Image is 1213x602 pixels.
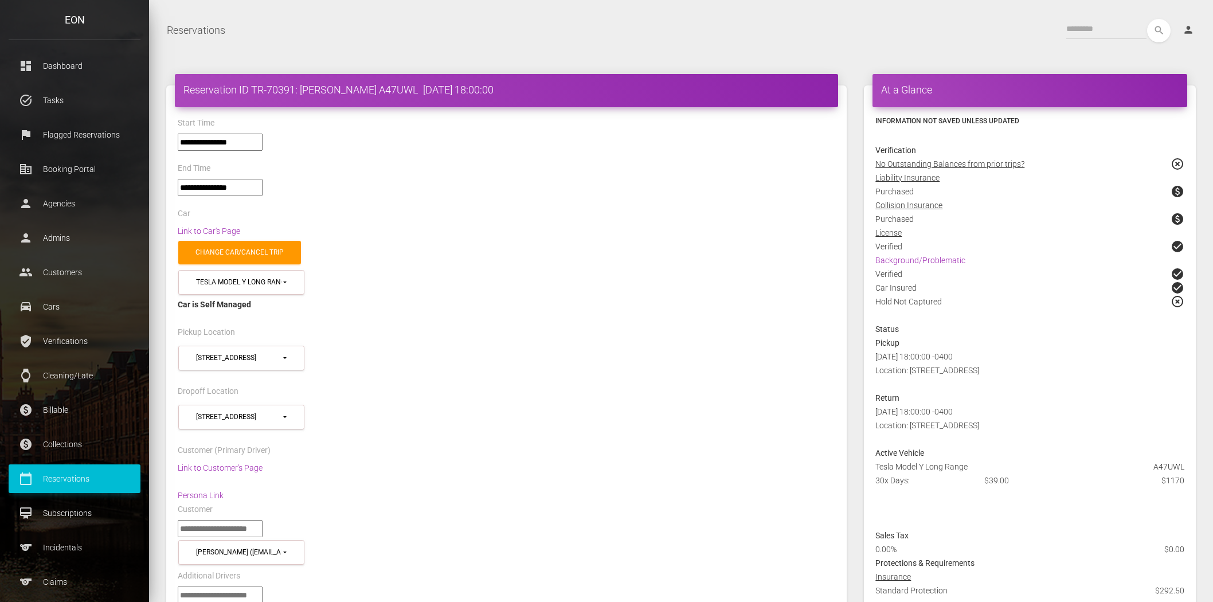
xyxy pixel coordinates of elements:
a: flag Flagged Reservations [9,120,140,149]
p: Billable [17,401,132,419]
p: Claims [17,573,132,591]
label: Dropoff Location [178,386,238,397]
p: Agencies [17,195,132,212]
strong: Pickup [875,338,899,347]
a: person Agencies [9,189,140,218]
u: No Outstanding Balances from prior trips? [875,159,1024,169]
span: A47UWL [1153,460,1184,474]
div: 30x Days: [867,474,976,487]
u: License [875,228,902,237]
p: Verifications [17,333,132,350]
span: check_circle [1171,240,1184,253]
u: Liability Insurance [875,173,940,182]
span: highlight_off [1171,157,1184,171]
a: person [1174,19,1204,42]
a: Link to Customer's Page [178,463,263,472]
a: sports Incidentals [9,533,140,562]
button: Tesla Model Y Long Range (A47UWL in 90245) [178,270,304,295]
a: sports Claims [9,568,140,596]
p: Incidentals [17,539,132,556]
a: people Customers [9,258,140,287]
u: Collision Insurance [875,201,942,210]
a: corporate_fare Booking Portal [9,155,140,183]
button: search [1147,19,1171,42]
span: check_circle [1171,281,1184,295]
a: watch Cleaning/Late [9,361,140,390]
div: Hold Not Captured [867,295,1193,322]
a: Persona Link [178,491,224,500]
span: $1170 [1161,474,1184,487]
span: paid [1171,212,1184,226]
a: verified_user Verifications [9,327,140,355]
a: card_membership Subscriptions [9,499,140,527]
div: Tesla Model Y Long Range [867,460,1193,474]
div: [STREET_ADDRESS] [196,412,281,422]
p: Flagged Reservations [17,126,132,143]
div: Car is Self Managed [178,298,835,311]
strong: Protections & Requirements [875,558,975,568]
label: Additional Drivers [178,570,240,582]
p: Collections [17,436,132,453]
div: $39.00 [976,474,1085,487]
label: Pickup Location [178,327,235,338]
div: Tesla Model Y Long Range (A47UWL in 90245) [196,277,281,287]
label: End Time [178,163,210,174]
a: person Admins [9,224,140,252]
div: Verified [867,267,1193,281]
a: task_alt Tasks [9,86,140,115]
strong: Return [875,393,899,402]
h4: At a Glance [881,83,1179,97]
p: Cars [17,298,132,315]
p: Customers [17,264,132,281]
label: Customer [178,504,213,515]
p: Admins [17,229,132,247]
p: Subscriptions [17,505,132,522]
span: $0.00 [1164,542,1184,556]
strong: Status [875,325,899,334]
span: $292.50 [1155,584,1184,597]
span: paid [1171,185,1184,198]
h4: Reservation ID TR-70391: [PERSON_NAME] A47UWL [DATE] 18:00:00 [183,83,829,97]
h6: Information not saved unless updated [875,116,1184,126]
a: Background/Problematic [875,256,965,265]
a: dashboard Dashboard [9,52,140,80]
span: highlight_off [1171,295,1184,308]
a: paid Billable [9,396,140,424]
strong: Sales Tax [875,531,909,540]
a: Reservations [167,16,225,45]
a: drive_eta Cars [9,292,140,321]
label: Customer (Primary Driver) [178,445,271,456]
span: [DATE] 18:00:00 -0400 Location: [STREET_ADDRESS] [875,407,979,430]
label: Start Time [178,118,214,129]
div: Car Insured [867,281,1193,295]
label: Car [178,208,190,220]
span: [DATE] 18:00:00 -0400 Location: [STREET_ADDRESS] [875,352,979,375]
a: paid Collections [9,430,140,459]
strong: Verification [875,146,916,155]
p: Dashboard [17,57,132,75]
p: Reservations [17,470,132,487]
i: person [1183,24,1194,36]
a: calendar_today Reservations [9,464,140,493]
p: Booking Portal [17,161,132,178]
div: Purchased [867,212,1193,226]
button: 1960 E Grand Ave (90245) [178,346,304,370]
button: Jordan Smith (jsmith23m@gmail.com) [178,540,304,565]
a: Change car/cancel trip [178,241,301,264]
div: Verified [867,240,1193,253]
p: Cleaning/Late [17,367,132,384]
strong: Active Vehicle [875,448,924,458]
p: Tasks [17,92,132,109]
div: Purchased [867,185,1193,198]
a: Link to Car's Page [178,226,240,236]
div: [STREET_ADDRESS] [196,353,281,363]
span: check_circle [1171,267,1184,281]
button: 1960 E Grand Ave (90245) [178,405,304,429]
div: 0.00% [867,542,1084,556]
u: Insurance [875,572,911,581]
div: [PERSON_NAME] ([EMAIL_ADDRESS][DOMAIN_NAME]) [196,548,281,557]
